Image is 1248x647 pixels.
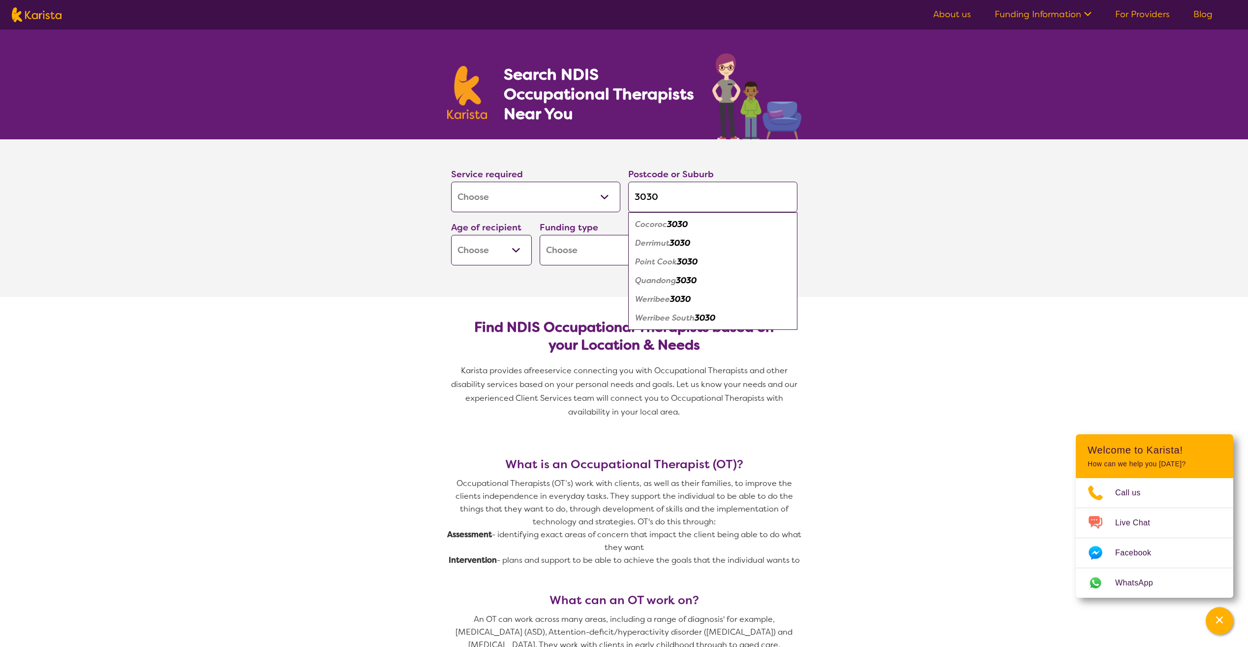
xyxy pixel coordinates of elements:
em: Point Cook [635,257,677,267]
div: Cocoroc 3030 [633,215,792,234]
div: Werribee South 3030 [633,309,792,327]
span: Live Chat [1115,516,1162,530]
span: Call us [1115,485,1153,500]
strong: Assessment [447,529,492,540]
em: 3030 [677,257,698,267]
label: Age of recipient [451,222,521,233]
a: Web link opens in a new tab. [1076,568,1233,598]
em: Quandong [635,275,676,286]
a: Funding Information [995,8,1092,20]
input: Type [628,182,797,212]
div: Point Cook 3030 [633,253,792,271]
h3: What can an OT work on? [447,593,801,607]
span: Karista provides a [461,365,529,376]
em: Cocoroc [635,219,667,229]
h3: What is an Occupational Therapist (OT)? [447,457,801,471]
img: Karista logo [447,66,487,119]
p: - identifying exact areas of concern that impact the client being able to do what they want [447,528,801,554]
label: Postcode or Suburb [628,168,714,180]
span: free [529,365,545,376]
h1: Search NDIS Occupational Therapists Near You [504,65,695,124]
p: How can we help you [DATE]? [1088,460,1221,468]
em: 3030 [670,294,691,304]
em: 3030 [676,275,697,286]
em: 3030 [670,238,690,248]
h2: Find NDIS Occupational Therapists based on your Location & Needs [459,319,790,354]
em: Derrimut [635,238,670,248]
label: Service required [451,168,523,180]
div: Channel Menu [1076,434,1233,598]
div: Quandong 3030 [633,271,792,290]
p: - plans and support to be able to achieve the goals that the individual wants to [447,554,801,567]
a: For Providers [1115,8,1170,20]
em: 3030 [695,313,715,323]
label: Funding type [540,222,598,233]
button: Channel Menu [1206,607,1233,635]
strong: Intervention [449,555,497,565]
span: Facebook [1115,546,1163,560]
em: Werribee [635,294,670,304]
h2: Welcome to Karista! [1088,444,1221,456]
ul: Choose channel [1076,478,1233,598]
img: Karista logo [12,7,61,22]
em: Werribee South [635,313,695,323]
div: Werribee 3030 [633,290,792,309]
img: occupational-therapy [712,53,801,139]
a: About us [933,8,971,20]
p: Occupational Therapists (OT’s) work with clients, as well as their families, to improve the clien... [447,477,801,528]
div: Derrimut 3030 [633,234,792,253]
span: service connecting you with Occupational Therapists and other disability services based on your p... [451,365,799,417]
a: Blog [1193,8,1213,20]
em: 3030 [667,219,688,229]
span: WhatsApp [1115,576,1165,590]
